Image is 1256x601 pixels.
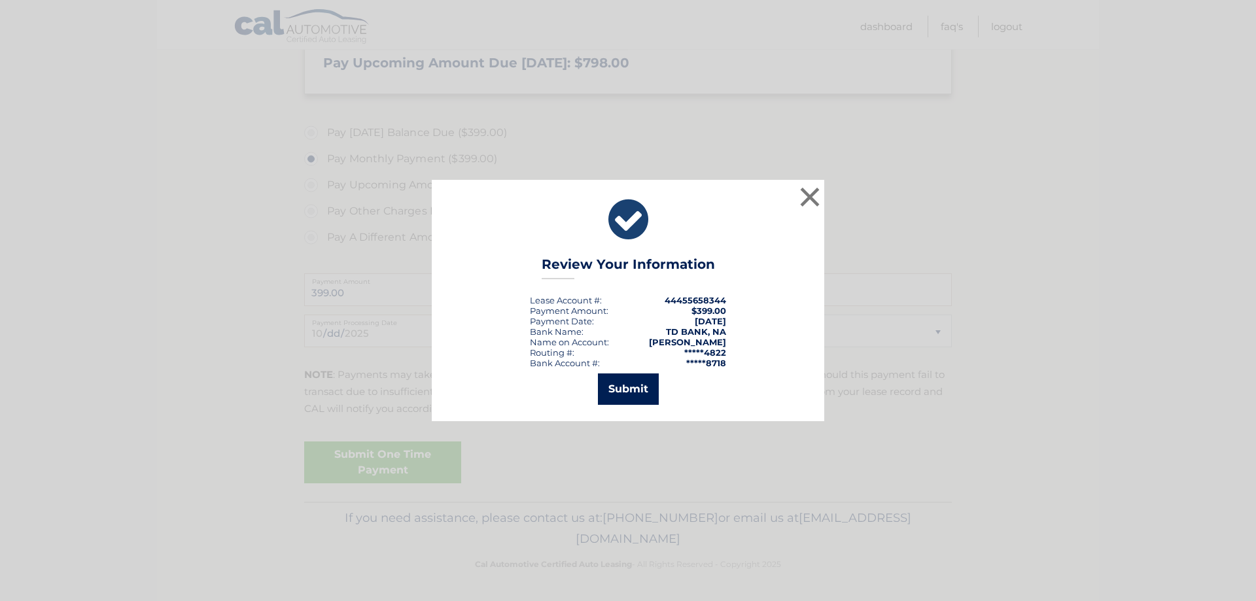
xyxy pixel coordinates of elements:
[542,256,715,279] h3: Review Your Information
[530,295,602,305] div: Lease Account #:
[666,326,726,337] strong: TD BANK, NA
[691,305,726,316] span: $399.00
[530,316,594,326] div: :
[649,337,726,347] strong: [PERSON_NAME]
[530,305,608,316] div: Payment Amount:
[598,373,659,405] button: Submit
[530,347,574,358] div: Routing #:
[530,326,584,337] div: Bank Name:
[530,316,592,326] span: Payment Date
[665,295,726,305] strong: 44455658344
[797,184,823,210] button: ×
[695,316,726,326] span: [DATE]
[530,358,600,368] div: Bank Account #:
[530,337,609,347] div: Name on Account:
